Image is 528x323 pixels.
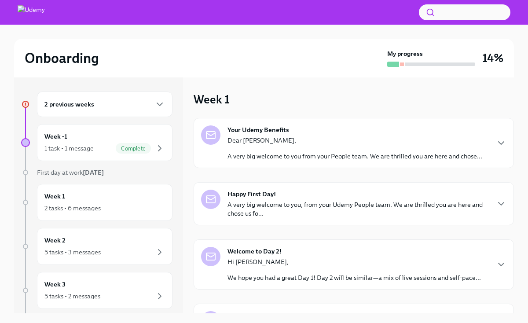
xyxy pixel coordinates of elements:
[44,99,94,109] h6: 2 previous weeks
[194,92,230,107] h3: Week 1
[37,92,172,117] div: 2 previous weeks
[21,184,172,221] a: Week 12 tasks • 6 messages
[227,311,305,320] strong: It's Time...For Some Swag!
[227,257,481,266] p: Hi [PERSON_NAME],
[21,228,172,265] a: Week 25 tasks • 3 messages
[21,124,172,161] a: Week -11 task • 1 messageComplete
[227,125,289,134] strong: Your Udemy Benefits
[116,145,151,152] span: Complete
[227,273,481,282] p: We hope you had a great Day 1! Day 2 will be similar—a mix of live sessions and self-pace...
[227,152,482,161] p: A very big welcome to you from your People team. We are thrilled you are here and chose...
[18,5,45,19] img: Udemy
[44,132,67,141] h6: Week -1
[83,169,104,176] strong: [DATE]
[227,136,482,145] p: Dear [PERSON_NAME],
[44,204,101,213] div: 2 tasks • 6 messages
[387,49,423,58] strong: My progress
[44,235,66,245] h6: Week 2
[44,279,66,289] h6: Week 3
[25,49,99,67] h2: Onboarding
[482,50,503,66] h3: 14%
[227,190,276,198] strong: Happy First Day!
[44,191,65,201] h6: Week 1
[21,168,172,177] a: First day at work[DATE]
[227,247,282,256] strong: Welcome to Day 2!
[44,292,100,301] div: 5 tasks • 2 messages
[37,169,104,176] span: First day at work
[44,144,94,153] div: 1 task • 1 message
[44,248,101,257] div: 5 tasks • 3 messages
[21,272,172,309] a: Week 35 tasks • 2 messages
[227,200,489,218] p: A very big welcome to you, from your Udemy People team. We are thrilled you are here and chose us...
